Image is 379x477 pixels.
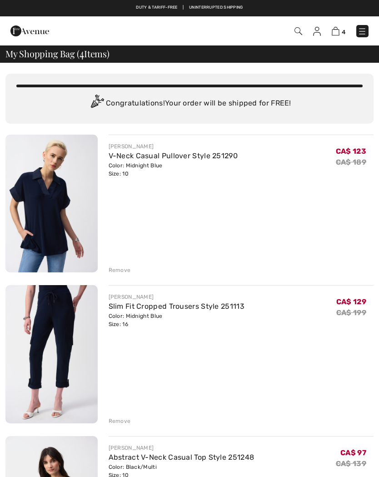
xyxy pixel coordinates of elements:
img: 1ère Avenue [10,22,49,40]
a: 1ère Avenue [10,26,49,35]
span: 4 [80,47,84,59]
div: Remove [109,266,131,274]
span: CA$ 123 [336,147,366,156]
img: Slim Fit Cropped Trousers Style 251113 [5,285,98,423]
span: My Shopping Bag ( Items) [5,49,110,58]
a: Slim Fit Cropped Trousers Style 251113 [109,302,244,311]
img: V-Neck Casual Pullover Style 251290 [5,135,98,272]
img: My Info [313,27,321,36]
div: Congratulations! Your order will be shipped for FREE! [16,95,363,113]
a: 4 [332,25,345,36]
a: Abstract V-Neck Casual Top Style 251248 [109,453,254,462]
s: CA$ 139 [336,459,366,468]
span: CA$ 97 [340,448,366,457]
div: Remove [109,417,131,425]
span: 4 [342,29,345,35]
img: Search [294,27,302,35]
img: Menu [358,27,367,36]
span: CA$ 129 [336,297,366,306]
s: CA$ 189 [336,158,366,166]
s: CA$ 199 [336,308,366,317]
div: [PERSON_NAME] [109,293,244,301]
div: Color: Midnight Blue Size: 16 [109,312,244,328]
div: [PERSON_NAME] [109,142,238,151]
div: [PERSON_NAME] [109,444,254,452]
a: V-Neck Casual Pullover Style 251290 [109,151,238,160]
div: Color: Midnight Blue Size: 10 [109,161,238,178]
img: Congratulation2.svg [88,95,106,113]
img: Shopping Bag [332,27,339,35]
